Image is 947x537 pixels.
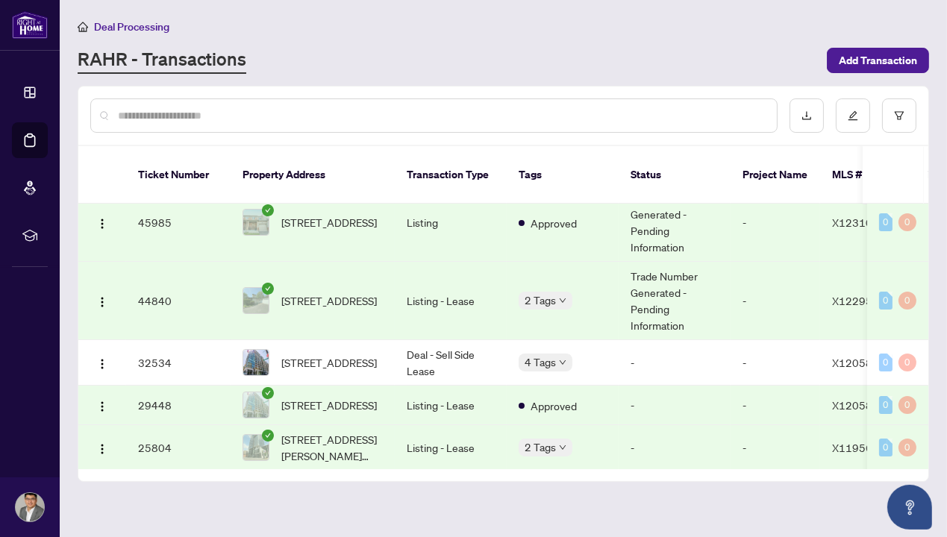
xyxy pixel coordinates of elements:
[16,493,44,521] img: Profile Icon
[126,183,231,262] td: 45985
[731,183,820,262] td: -
[281,431,383,464] span: [STREET_ADDRESS][PERSON_NAME][PERSON_NAME][PERSON_NAME]
[882,98,916,133] button: filter
[619,425,731,471] td: -
[525,439,556,456] span: 2 Tags
[96,401,108,412] img: Logo
[94,20,169,34] span: Deal Processing
[531,398,577,414] span: Approved
[78,22,88,32] span: home
[790,98,824,133] button: download
[879,292,893,310] div: 0
[243,435,269,460] img: thumbnail-img
[395,146,507,204] th: Transaction Type
[559,297,566,304] span: down
[731,340,820,386] td: -
[96,296,108,308] img: Logo
[898,213,916,231] div: 0
[262,430,274,442] span: check-circle
[262,283,274,295] span: check-circle
[827,48,929,73] button: Add Transaction
[879,396,893,414] div: 0
[619,146,731,204] th: Status
[243,288,269,313] img: thumbnail-img
[898,439,916,456] div: 0
[126,146,231,204] th: Ticket Number
[395,340,507,386] td: Deal - Sell Side Lease
[836,98,870,133] button: edit
[78,47,246,74] a: RAHR - Transactions
[126,425,231,471] td: 25804
[731,262,820,340] td: -
[887,485,932,530] button: Open asap
[801,110,812,121] span: download
[281,397,377,413] span: [STREET_ADDRESS]
[898,396,916,414] div: 0
[243,210,269,235] img: thumbnail-img
[898,292,916,310] div: 0
[281,354,377,371] span: [STREET_ADDRESS]
[832,441,893,454] span: X11956767
[731,425,820,471] td: -
[90,393,114,417] button: Logo
[894,110,904,121] span: filter
[619,386,731,425] td: -
[832,216,893,229] span: X12310470
[731,386,820,425] td: -
[126,262,231,340] td: 44840
[879,213,893,231] div: 0
[559,444,566,451] span: down
[126,340,231,386] td: 32534
[525,354,556,371] span: 4 Tags
[731,146,820,204] th: Project Name
[262,204,274,216] span: check-circle
[96,218,108,230] img: Logo
[619,262,731,340] td: Trade Number Generated - Pending Information
[619,340,731,386] td: -
[848,110,858,121] span: edit
[90,351,114,374] button: Logo
[832,294,893,307] span: X12295498
[395,262,507,340] td: Listing - Lease
[96,443,108,455] img: Logo
[90,210,114,234] button: Logo
[231,146,395,204] th: Property Address
[395,425,507,471] td: Listing - Lease
[531,215,577,231] span: Approved
[832,398,893,412] span: X12058446
[879,354,893,371] div: 0
[90,289,114,313] button: Logo
[395,386,507,425] td: Listing - Lease
[525,292,556,309] span: 2 Tags
[243,392,269,418] img: thumbnail-img
[619,183,731,262] td: Trade Number Generated - Pending Information
[879,439,893,456] div: 0
[12,11,48,39] img: logo
[281,292,377,309] span: [STREET_ADDRESS]
[90,436,114,459] button: Logo
[559,359,566,366] span: down
[395,183,507,262] td: Listing
[507,146,619,204] th: Tags
[243,350,269,375] img: thumbnail-img
[898,354,916,371] div: 0
[262,387,274,399] span: check-circle
[126,386,231,425] td: 29448
[839,48,917,72] span: Add Transaction
[820,146,910,204] th: MLS #
[832,356,893,369] span: X12058446
[96,358,108,370] img: Logo
[281,214,377,230] span: [STREET_ADDRESS]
